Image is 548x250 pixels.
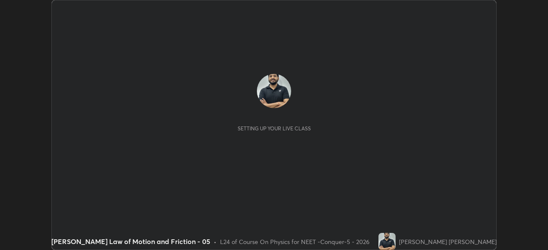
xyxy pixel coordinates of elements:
img: 7d08814e4197425d9a92ec1182f4f26a.jpg [378,233,396,250]
img: 7d08814e4197425d9a92ec1182f4f26a.jpg [257,74,291,108]
div: • [214,237,217,246]
div: [PERSON_NAME] [PERSON_NAME] [399,237,497,246]
div: [PERSON_NAME] Law of Motion and Friction - 05 [51,236,210,247]
div: Setting up your live class [238,125,311,132]
div: L24 of Course On Physics for NEET -Conquer-5 - 2026 [220,237,369,246]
